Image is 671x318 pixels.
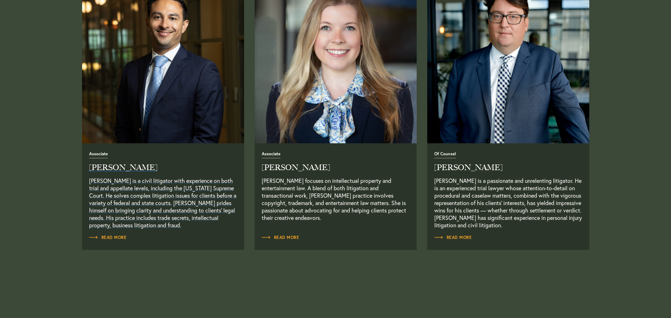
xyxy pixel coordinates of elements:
[262,235,299,240] span: Read More
[262,151,410,229] a: Read Full Bio
[434,152,456,158] span: Of Counsel
[434,164,582,172] h2: [PERSON_NAME]
[262,164,410,172] h2: [PERSON_NAME]
[434,177,582,229] p: [PERSON_NAME] is a passionate and unrelenting litigator. He is an experienced trial lawyer whose ...
[89,164,237,172] h2: [PERSON_NAME]
[89,234,127,241] a: Read Full Bio
[434,234,472,241] a: Read Full Bio
[434,151,582,229] a: Read Full Bio
[262,234,299,241] a: Read Full Bio
[89,152,108,158] span: Associate
[89,235,127,240] span: Read More
[89,151,237,229] a: Read Full Bio
[89,177,237,229] p: [PERSON_NAME] is a civil litigator with experience on both trial and appellate levels, including ...
[262,152,280,158] span: Associate
[262,177,410,229] p: [PERSON_NAME] focuses on intellectual property and entertainment law. A blend of both litigation ...
[434,235,472,240] span: Read More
